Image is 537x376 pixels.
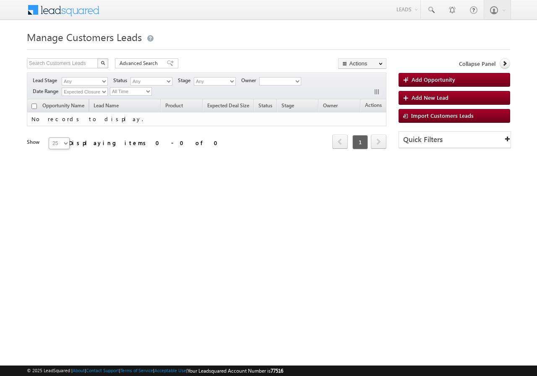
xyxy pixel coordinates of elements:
[277,101,298,112] a: Stage
[352,135,368,149] span: 1
[120,368,153,373] a: Terms of Service
[188,368,283,374] span: Your Leadsquared Account Number is
[459,60,495,67] span: Collapse Panel
[271,368,283,374] span: 77516
[241,77,259,84] span: Owner
[120,60,160,67] span: Advanced Search
[338,58,386,69] button: Actions
[73,368,85,373] a: About
[42,102,84,109] span: Opportunity Name
[323,102,338,109] span: Owner
[412,94,448,101] span: Add New Lead
[361,101,386,112] span: Actions
[27,367,283,375] span: © 2025 LeadSquared | | | | |
[27,138,42,146] div: Show
[282,102,294,109] span: Stage
[86,368,119,373] a: Contact Support
[154,368,186,373] a: Acceptable Use
[31,104,37,109] input: Check all records
[412,76,455,83] span: Add Opportunity
[207,102,249,109] span: Expected Deal Size
[371,135,386,149] a: next
[101,61,105,65] img: Search
[38,101,89,112] a: Opportunity Name
[33,77,60,84] span: Lead Stage
[113,77,130,84] span: Status
[33,88,62,95] span: Date Range
[27,30,142,44] span: Manage Customers Leads
[411,112,474,119] span: Import Customers Leads
[332,135,348,149] a: prev
[69,138,223,148] div: Displaying items 0 - 0 of 0
[254,101,276,112] a: Status
[165,102,183,109] span: Product
[89,101,123,112] span: Lead Name
[399,132,511,148] div: Quick Filters
[203,101,253,112] a: Expected Deal Size
[178,77,194,84] span: Stage
[27,112,386,126] td: No records to display.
